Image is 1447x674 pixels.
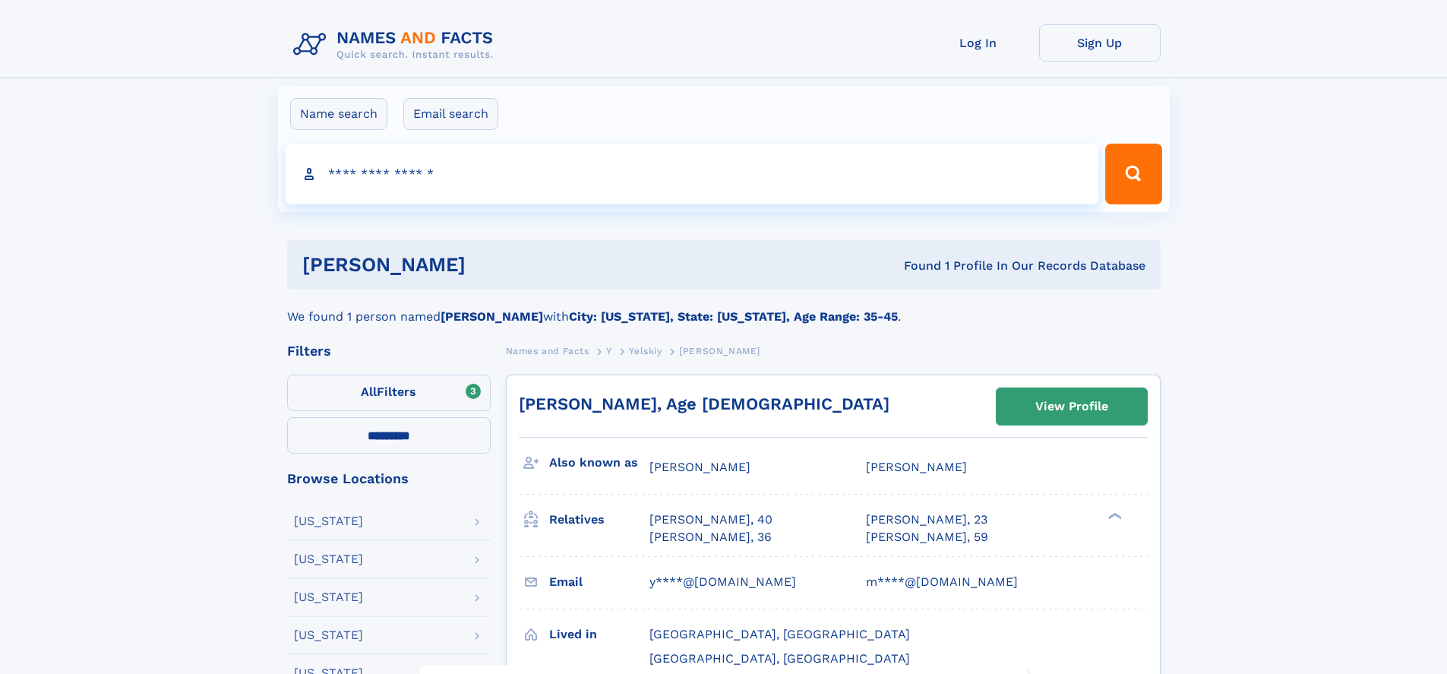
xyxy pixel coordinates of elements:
[287,344,491,358] div: Filters
[294,591,363,603] div: [US_STATE]
[866,529,988,546] a: [PERSON_NAME], 59
[866,511,987,528] a: [PERSON_NAME], 23
[629,341,662,360] a: Yelskiy
[1104,511,1123,521] div: ❯
[918,24,1039,62] a: Log In
[519,394,889,413] a: [PERSON_NAME], Age [DEMOGRAPHIC_DATA]
[294,629,363,641] div: [US_STATE]
[549,450,649,476] h3: Also known as
[287,375,491,411] label: Filters
[549,622,649,647] h3: Lived in
[441,309,543,324] b: [PERSON_NAME]
[606,346,612,356] span: Y
[1039,24,1161,62] a: Sign Up
[1035,389,1108,424] div: View Profile
[866,460,967,474] span: [PERSON_NAME]
[294,515,363,527] div: [US_STATE]
[679,346,760,356] span: [PERSON_NAME]
[549,569,649,595] h3: Email
[649,651,910,666] span: [GEOGRAPHIC_DATA], [GEOGRAPHIC_DATA]
[649,529,772,546] a: [PERSON_NAME], 36
[361,384,377,399] span: All
[403,98,498,130] label: Email search
[649,511,772,528] a: [PERSON_NAME], 40
[286,144,1099,204] input: search input
[1105,144,1161,204] button: Search Button
[287,290,1161,326] div: We found 1 person named with .
[569,309,898,324] b: City: [US_STATE], State: [US_STATE], Age Range: 35-45
[294,553,363,565] div: [US_STATE]
[629,346,662,356] span: Yelskiy
[649,460,750,474] span: [PERSON_NAME]
[302,255,685,274] h1: [PERSON_NAME]
[287,472,491,486] div: Browse Locations
[997,388,1147,425] a: View Profile
[549,507,649,533] h3: Relatives
[287,24,506,65] img: Logo Names and Facts
[506,341,589,360] a: Names and Facts
[649,627,910,641] span: [GEOGRAPHIC_DATA], [GEOGRAPHIC_DATA]
[290,98,387,130] label: Name search
[684,258,1145,274] div: Found 1 Profile In Our Records Database
[606,341,612,360] a: Y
